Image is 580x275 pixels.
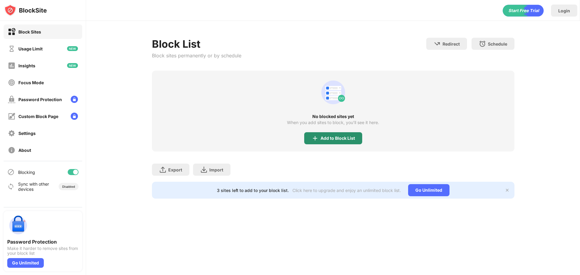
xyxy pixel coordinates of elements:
div: Password Protection [18,97,62,102]
img: customize-block-page-off.svg [8,113,15,120]
div: Go Unlimited [408,184,449,196]
div: 3 sites left to add to your block list. [217,188,289,193]
div: Go Unlimited [7,258,44,268]
div: Block List [152,38,241,50]
img: sync-icon.svg [7,183,14,190]
img: insights-off.svg [8,62,15,69]
div: Import [209,167,223,172]
div: Disabled [62,185,75,188]
div: Password Protection [7,239,79,245]
div: Login [558,8,570,13]
img: time-usage-off.svg [8,45,15,53]
div: Schedule [488,41,507,46]
div: Block Sites [18,29,41,34]
div: Custom Block Page [18,114,58,119]
div: About [18,148,31,153]
img: new-icon.svg [67,46,78,51]
img: x-button.svg [505,188,510,193]
div: Blocking [18,170,35,175]
img: settings-off.svg [8,130,15,137]
div: Sync with other devices [18,181,49,192]
img: lock-menu.svg [71,113,78,120]
div: Settings [18,131,36,136]
div: Usage Limit [18,46,43,51]
div: No blocked sites yet [152,114,514,119]
img: lock-menu.svg [71,96,78,103]
div: When you add sites to block, you’ll see it here. [287,120,379,125]
img: focus-off.svg [8,79,15,86]
img: logo-blocksite.svg [4,4,47,16]
div: Redirect [443,41,460,46]
div: Make it harder to remove sites from your block list [7,246,79,256]
div: Focus Mode [18,80,44,85]
img: block-on.svg [8,28,15,36]
div: animation [503,5,544,17]
div: Insights [18,63,35,68]
div: animation [319,78,348,107]
div: Export [168,167,182,172]
img: about-off.svg [8,146,15,154]
img: password-protection-off.svg [8,96,15,103]
div: Add to Block List [321,136,355,141]
div: Block sites permanently or by schedule [152,53,241,59]
div: Click here to upgrade and enjoy an unlimited block list. [292,188,401,193]
img: new-icon.svg [67,63,78,68]
img: push-password-protection.svg [7,215,29,236]
img: blocking-icon.svg [7,168,14,176]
